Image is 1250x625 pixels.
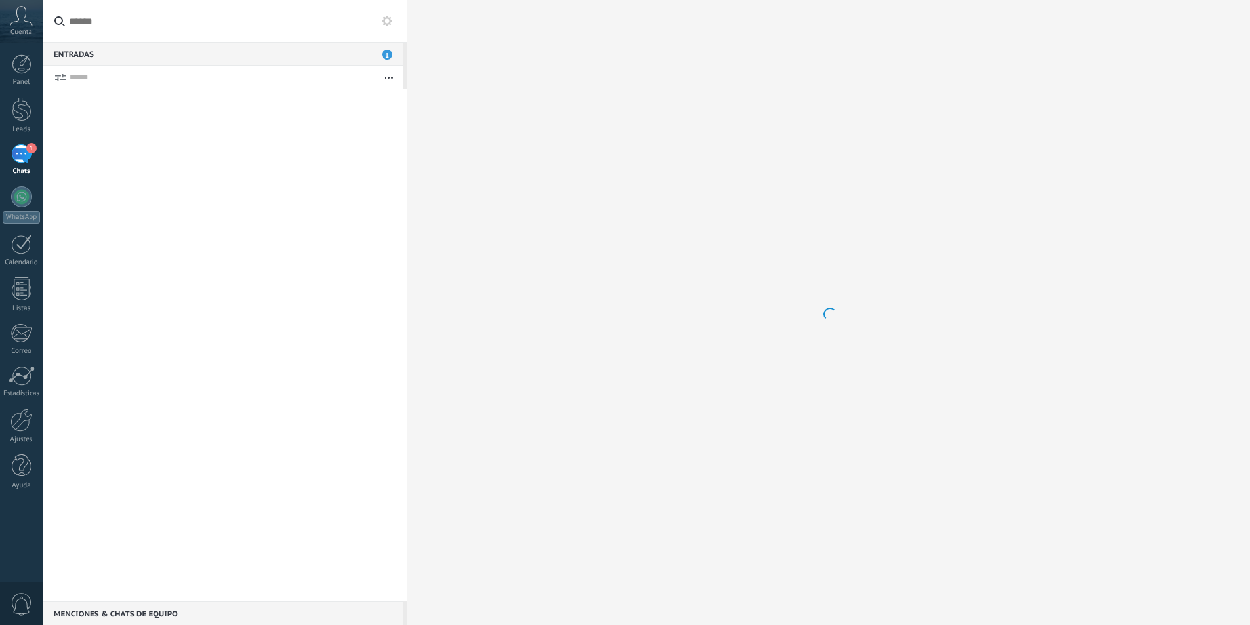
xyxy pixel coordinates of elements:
button: Más [375,66,403,89]
div: Estadísticas [3,390,41,398]
div: Chats [3,167,41,176]
span: 1 [26,143,37,153]
div: Ayuda [3,481,41,490]
div: Entradas [43,42,403,66]
div: Panel [3,78,41,87]
span: Cuenta [10,28,32,37]
div: Ajustes [3,435,41,444]
span: 1 [382,50,392,60]
div: Correo [3,347,41,355]
div: Menciones & Chats de equipo [43,601,403,625]
div: Calendario [3,258,41,267]
div: Listas [3,304,41,313]
div: Leads [3,125,41,134]
div: WhatsApp [3,211,40,224]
